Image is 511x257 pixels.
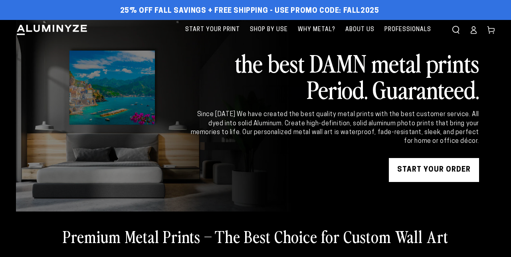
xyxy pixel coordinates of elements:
[345,25,374,35] span: About Us
[384,25,431,35] span: Professionals
[341,20,378,40] a: About Us
[16,24,88,36] img: Aluminyze
[380,20,435,40] a: Professionals
[294,20,339,40] a: Why Metal?
[63,226,448,247] h2: Premium Metal Prints – The Best Choice for Custom Wall Art
[389,158,479,182] a: START YOUR Order
[120,7,379,16] span: 25% off FALL Savings + Free Shipping - Use Promo Code: FALL2025
[250,25,288,35] span: Shop By Use
[185,25,240,35] span: Start Your Print
[447,21,465,39] summary: Search our site
[189,110,479,146] div: Since [DATE] We have created the best quality metal prints with the best customer service. All dy...
[298,25,335,35] span: Why Metal?
[189,49,479,102] h2: the best DAMN metal prints Period. Guaranteed.
[181,20,244,40] a: Start Your Print
[246,20,292,40] a: Shop By Use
